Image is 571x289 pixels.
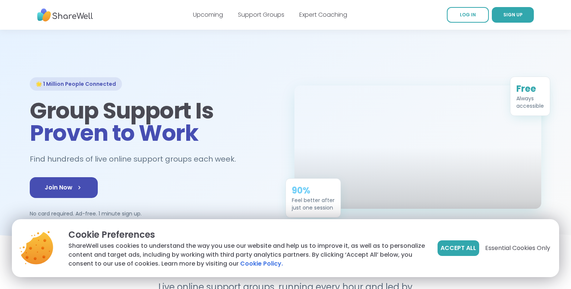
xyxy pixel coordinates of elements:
[193,10,223,19] a: Upcoming
[492,7,534,23] a: SIGN UP
[30,100,277,144] h1: Group Support Is
[68,241,426,268] p: ShareWell uses cookies to understand the way you use our website and help us to improve it, as we...
[30,77,122,91] div: 🌟 1 Million People Connected
[30,117,198,149] span: Proven to Work
[30,210,277,217] p: No card required. Ad-free. 1 minute sign up.
[37,5,93,25] img: ShareWell Nav Logo
[503,12,523,18] span: SIGN UP
[299,10,347,19] a: Expert Coaching
[447,7,489,23] a: LOG IN
[516,95,544,110] div: Always accessible
[292,197,335,211] div: Feel better after just one session
[240,259,283,268] a: Cookie Policy.
[460,12,476,18] span: LOG IN
[292,185,335,197] div: 90%
[68,228,426,241] p: Cookie Preferences
[438,240,479,256] button: Accept All
[516,83,544,95] div: Free
[30,153,244,165] h2: Find hundreds of live online support groups each week.
[441,244,476,253] span: Accept All
[45,183,83,192] span: Join Now
[238,10,284,19] a: Support Groups
[485,244,550,253] span: Essential Cookies Only
[30,177,98,198] a: Join Now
